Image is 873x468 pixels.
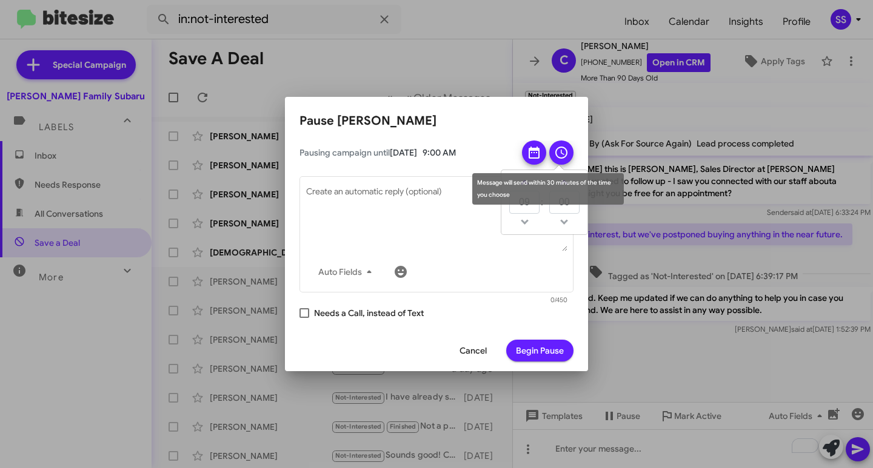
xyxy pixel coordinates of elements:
span: [DATE] [390,147,417,158]
button: Auto Fields [309,261,386,283]
button: Begin Pause [506,340,574,361]
div: Message will send within 30 minutes of the time you choose [472,173,624,205]
span: Begin Pause [516,340,564,361]
span: Needs a Call, instead of Text [314,306,424,320]
span: Auto Fields [318,261,376,283]
h2: Pause [PERSON_NAME] [299,111,574,131]
span: Cancel [460,340,487,361]
span: 9:00 AM [423,147,456,158]
button: Cancel [450,340,497,361]
span: Pausing campaign until [299,147,512,159]
mat-hint: 0/450 [550,297,567,304]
